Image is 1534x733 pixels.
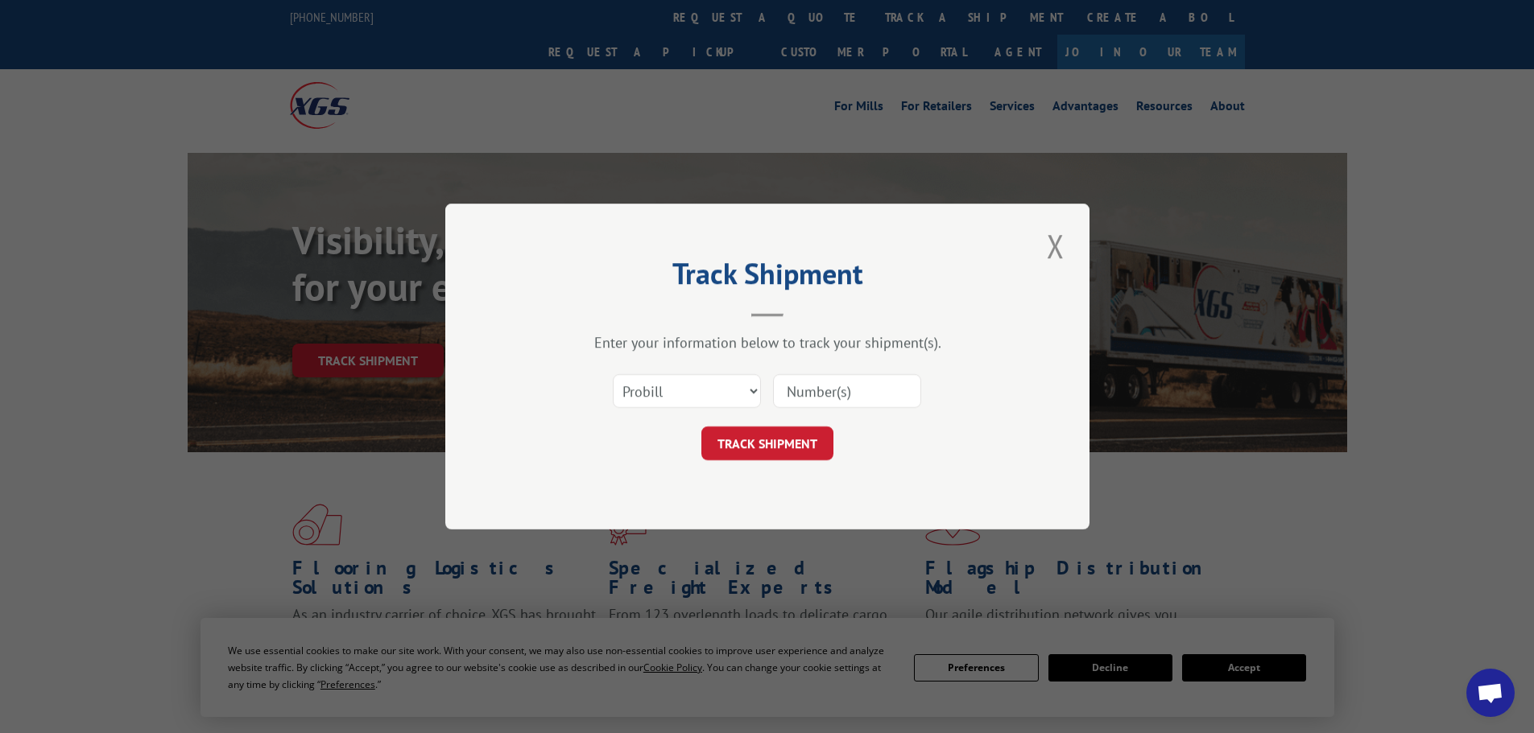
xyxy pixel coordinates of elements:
input: Number(s) [773,374,921,408]
button: Close modal [1042,224,1069,268]
button: TRACK SHIPMENT [701,426,833,460]
div: Enter your information below to track your shipment(s). [526,333,1009,352]
a: Open chat [1466,669,1515,717]
h2: Track Shipment [526,262,1009,293]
